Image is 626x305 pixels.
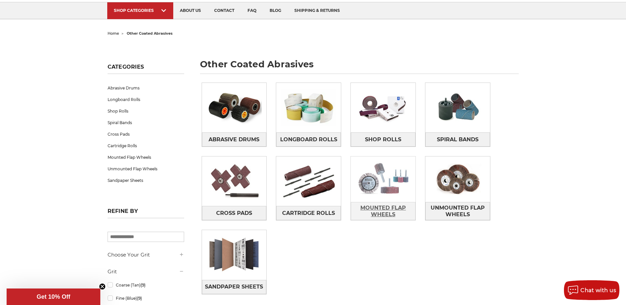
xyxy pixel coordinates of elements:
a: shipping & returns [288,2,346,19]
span: Abrasive Drums [209,134,259,145]
a: about us [173,2,208,19]
a: Shop Rolls [351,132,415,147]
a: Fine (Blue) [108,292,184,304]
span: (9) [141,283,146,288]
a: Mounted Flap Wheels [351,202,415,220]
span: Mounted Flap Wheels [351,202,415,220]
img: Cross Pads [202,158,267,204]
button: Chat with us [564,280,619,300]
span: Cross Pads [216,208,252,219]
div: Get 10% OffClose teaser [7,288,100,305]
a: Mounted Flap Wheels [108,152,184,163]
a: Coarse (Tan) [108,279,184,291]
span: Get 10% Off [37,293,70,300]
span: (9) [137,296,142,301]
a: Unmounted Flap Wheels [425,202,490,220]
div: SHOP CATEGORIES [114,8,167,13]
a: contact [208,2,241,19]
a: home [108,31,119,36]
a: Unmounted Flap Wheels [108,163,184,175]
img: Abrasive Drums [202,85,267,130]
h5: Grit [108,268,184,276]
img: Shop Rolls [351,85,415,130]
span: other coated abrasives [127,31,173,36]
a: Abrasive Drums [108,82,184,94]
span: Spiral Bands [437,134,478,145]
span: Chat with us [580,287,616,293]
h5: Categories [108,64,184,74]
span: Sandpaper Sheets [205,281,263,292]
img: Longboard Rolls [276,85,341,130]
span: Longboard Rolls [280,134,337,145]
h5: Choose Your Grit [108,251,184,259]
button: Close teaser [99,283,106,290]
a: faq [241,2,263,19]
a: Cartridge Rolls [108,140,184,152]
a: Spiral Bands [425,132,490,147]
img: Mounted Flap Wheels [351,156,415,202]
h5: Refine by [108,208,184,218]
a: Spiral Bands [108,117,184,128]
a: Longboard Rolls [108,94,184,105]
img: Sandpaper Sheets [202,232,267,278]
a: Cross Pads [108,128,184,140]
h1: other coated abrasives [200,60,519,74]
img: Unmounted Flap Wheels [425,156,490,202]
a: Shop Rolls [108,105,184,117]
span: Unmounted Flap Wheels [426,202,490,220]
a: Cross Pads [202,206,267,220]
a: Sandpaper Sheets [202,280,267,294]
a: Cartridge Rolls [276,206,341,220]
span: Cartridge Rolls [282,208,335,219]
a: blog [263,2,288,19]
a: Abrasive Drums [202,132,267,147]
span: Shop Rolls [365,134,401,145]
a: Sandpaper Sheets [108,175,184,186]
a: Longboard Rolls [276,132,341,147]
img: Spiral Bands [425,85,490,130]
img: Cartridge Rolls [276,158,341,204]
